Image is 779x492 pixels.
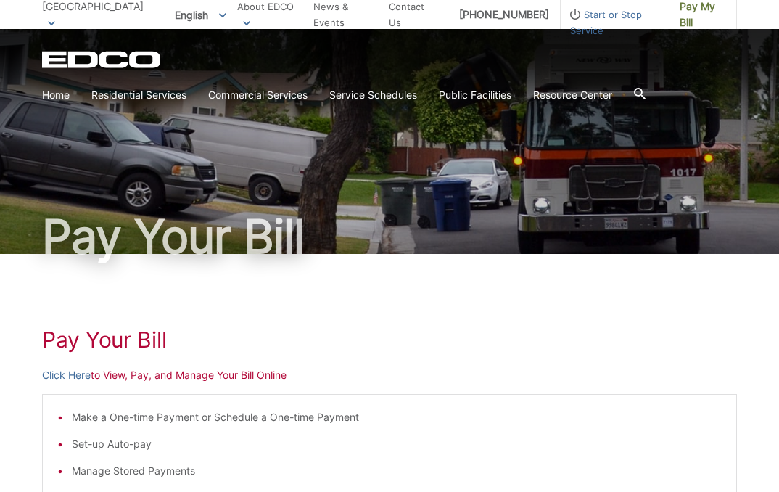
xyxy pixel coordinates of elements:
[42,367,91,383] a: Click Here
[42,327,737,353] h1: Pay Your Bill
[42,213,737,260] h1: Pay Your Bill
[72,409,722,425] li: Make a One-time Payment or Schedule a One-time Payment
[164,3,237,27] span: English
[208,87,308,103] a: Commercial Services
[72,463,722,479] li: Manage Stored Payments
[91,87,186,103] a: Residential Services
[533,87,612,103] a: Resource Center
[329,87,417,103] a: Service Schedules
[72,436,722,452] li: Set-up Auto-pay
[42,367,737,383] p: to View, Pay, and Manage Your Bill Online
[439,87,511,103] a: Public Facilities
[42,87,70,103] a: Home
[42,51,162,68] a: EDCD logo. Return to the homepage.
